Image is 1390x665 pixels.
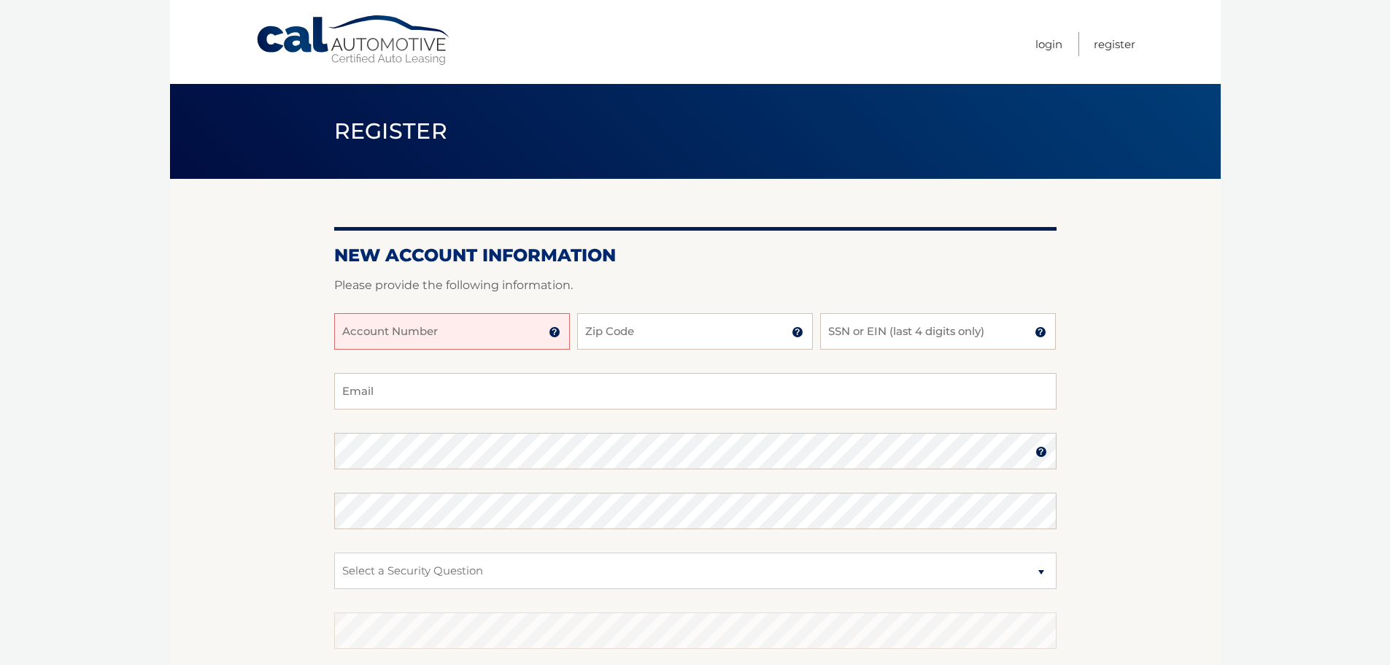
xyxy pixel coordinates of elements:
a: Register [1094,32,1135,56]
input: Zip Code [577,313,813,350]
img: tooltip.svg [549,326,560,338]
span: Register [334,118,448,145]
a: Cal Automotive [255,15,452,66]
p: Please provide the following information. [334,275,1057,296]
img: tooltip.svg [792,326,803,338]
input: Account Number [334,313,570,350]
a: Login [1035,32,1062,56]
input: SSN or EIN (last 4 digits only) [820,313,1056,350]
img: tooltip.svg [1035,446,1047,458]
input: Email [334,373,1057,410]
img: tooltip.svg [1035,326,1046,338]
h2: New Account Information [334,245,1057,266]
